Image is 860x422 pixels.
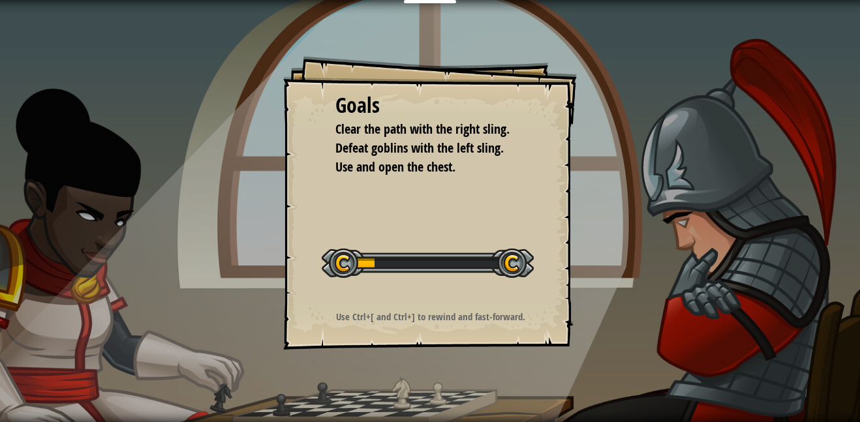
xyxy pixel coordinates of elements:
[319,120,521,139] li: Clear the path with the right sling.
[319,139,521,158] li: Defeat goblins with the left sling.
[335,91,525,121] div: Goals
[335,158,455,175] span: Use and open the chest.
[335,120,510,138] span: Clear the path with the right sling.
[319,158,521,177] li: Use and open the chest.
[335,139,504,157] span: Defeat goblins with the left sling.
[336,310,525,324] strong: Use Ctrl+[ and Ctrl+] to rewind and fast-forward.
